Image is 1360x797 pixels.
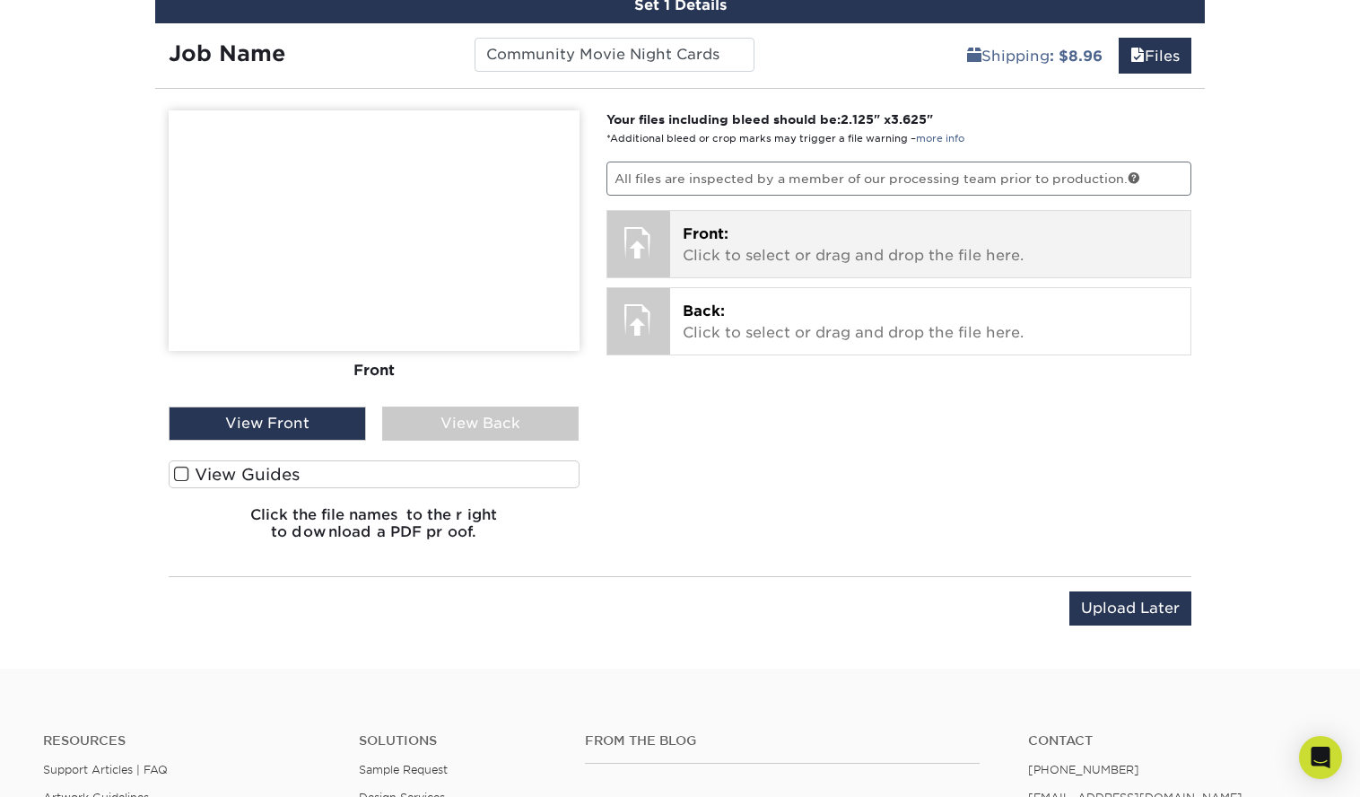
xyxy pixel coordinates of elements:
[359,733,558,749] h4: Solutions
[683,301,1179,344] p: Click to select or drag and drop the file here.
[1119,38,1191,74] a: Files
[359,763,448,776] a: Sample Request
[1069,591,1191,626] input: Upload Later
[967,48,981,65] span: shipping
[1130,48,1145,65] span: files
[683,223,1179,267] p: Click to select or drag and drop the file here.
[585,733,979,749] h4: From the Blog
[475,38,754,72] input: Enter a job name
[841,112,874,127] span: 2.125
[606,112,933,127] strong: Your files including bleed should be: " x "
[683,225,728,242] span: Front:
[916,133,964,145] a: more info
[683,302,725,320] span: Back:
[1299,736,1342,779] div: Open Intercom Messenger
[382,407,580,441] div: View Back
[1028,733,1317,749] a: Contact
[1050,48,1103,65] b: : $8.96
[43,733,332,749] h4: Resources
[1028,763,1139,776] a: [PHONE_NUMBER]
[606,133,964,145] small: *Additional bleed or crop marks may trigger a file warning –
[169,351,580,390] div: Front
[169,506,580,555] h6: Click the file names to the right to download a PDF proof.
[955,38,1114,74] a: Shipping: $8.96
[606,162,1192,196] p: All files are inspected by a member of our processing team prior to production.
[891,112,927,127] span: 3.625
[169,460,580,488] label: View Guides
[169,407,366,441] div: View Front
[169,40,285,66] strong: Job Name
